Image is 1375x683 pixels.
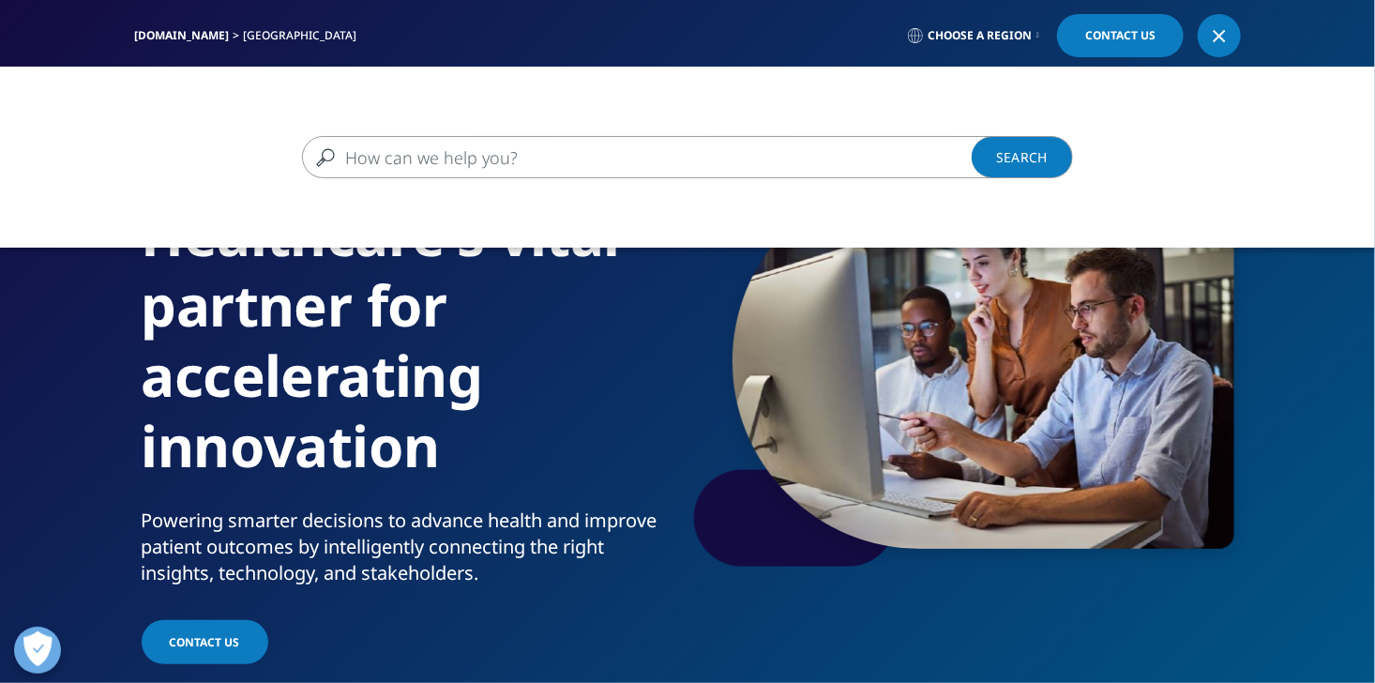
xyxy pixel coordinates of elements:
[14,627,61,674] button: Open Preferences
[1057,14,1184,57] a: Contact Us
[928,28,1032,43] span: Choose a Region
[243,28,364,43] div: [GEOGRAPHIC_DATA]
[292,66,1241,154] nav: Primary
[302,136,1019,178] input: Search
[134,27,229,43] a: [DOMAIN_NAME]
[1085,30,1156,41] span: Contact Us
[972,136,1073,178] a: Search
